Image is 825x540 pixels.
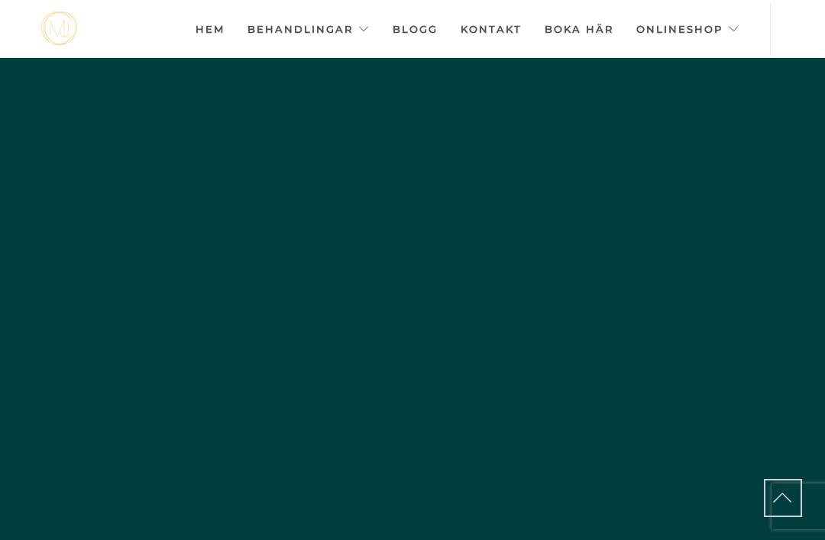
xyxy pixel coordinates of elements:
a: Boka här [545,2,613,56]
a: Kontakt [461,2,522,56]
a: Blogg [393,2,438,56]
a: Hem [196,2,225,56]
a: Onlineshop [636,2,739,56]
img: mjstudio [41,11,77,46]
a: Behandlingar [247,2,370,56]
a: mjstudio mjstudio mjstudio [41,11,77,46]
